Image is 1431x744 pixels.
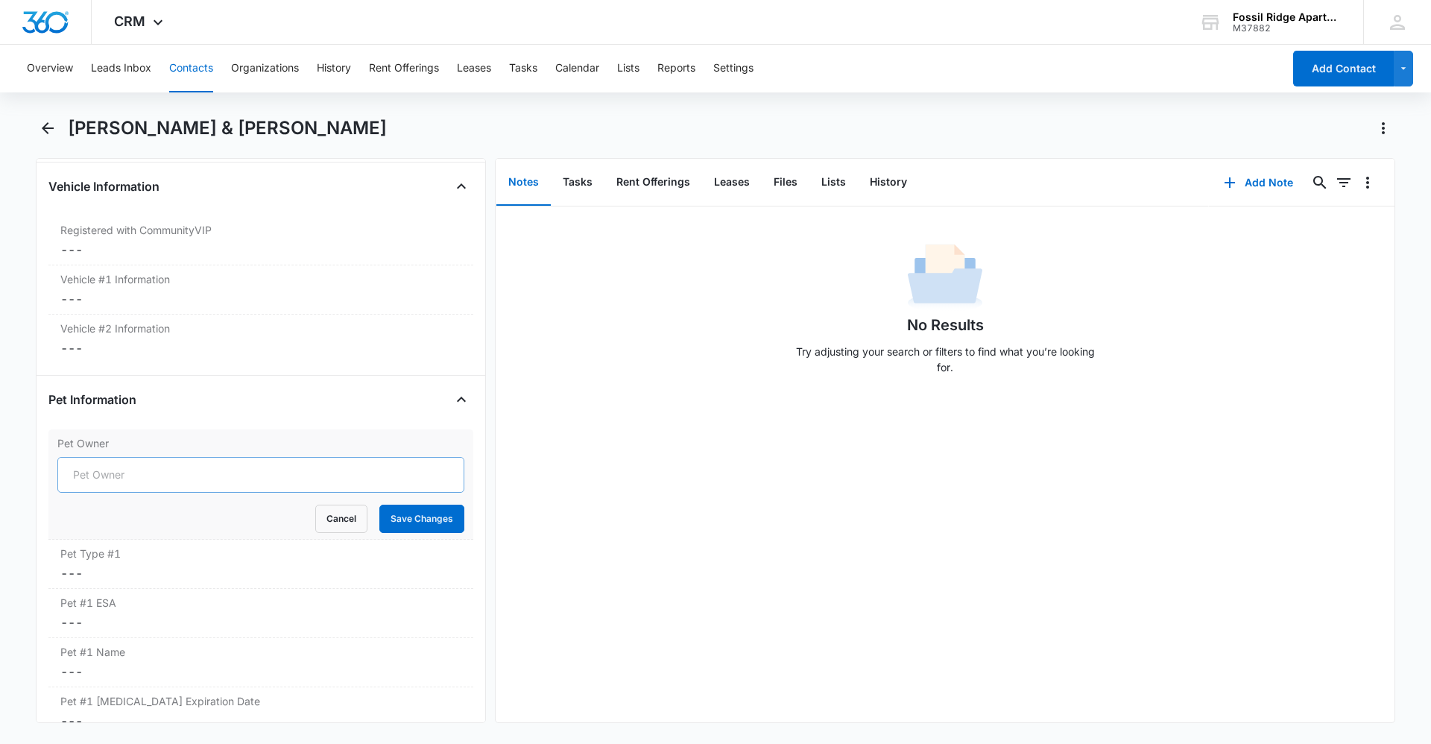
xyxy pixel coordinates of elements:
[68,117,387,139] h1: [PERSON_NAME] & [PERSON_NAME]
[858,160,919,206] button: History
[60,321,461,336] label: Vehicle #2 Information
[60,712,461,730] dd: ---
[60,564,461,582] dd: ---
[449,388,473,412] button: Close
[60,663,461,681] dd: ---
[48,177,159,195] h4: Vehicle Information
[908,239,982,314] img: No Data
[60,271,461,287] label: Vehicle #1 Information
[555,45,599,92] button: Calendar
[604,160,702,206] button: Rent Offerings
[809,160,858,206] button: Lists
[231,45,299,92] button: Organizations
[702,160,762,206] button: Leases
[551,160,604,206] button: Tasks
[48,391,136,409] h4: Pet Information
[60,241,461,259] dd: ---
[1233,11,1342,23] div: account name
[315,505,367,533] button: Cancel
[57,457,464,493] input: Pet Owner
[114,13,145,29] span: CRM
[60,339,461,357] dd: ---
[617,45,639,92] button: Lists
[1356,171,1380,195] button: Overflow Menu
[1233,23,1342,34] div: account id
[449,174,473,198] button: Close
[60,222,461,238] label: Registered with CommunityVIP
[36,116,59,140] button: Back
[48,315,473,363] div: Vehicle #2 Information---
[713,45,754,92] button: Settings
[1308,171,1332,195] button: Search...
[657,45,695,92] button: Reports
[60,693,461,709] label: Pet #1 [MEDICAL_DATA] Expiration Date
[789,344,1102,375] p: Try adjusting your search or filters to find what you’re looking for.
[496,160,551,206] button: Notes
[457,45,491,92] button: Leases
[60,290,461,308] dd: ---
[762,160,809,206] button: Files
[48,540,473,589] div: Pet Type #1---
[48,265,473,315] div: Vehicle #1 Information---
[48,216,473,265] div: Registered with CommunityVIP---
[169,45,213,92] button: Contacts
[91,45,151,92] button: Leads Inbox
[1293,51,1394,86] button: Add Contact
[1332,171,1356,195] button: Filters
[379,505,464,533] button: Save Changes
[1209,165,1308,201] button: Add Note
[369,45,439,92] button: Rent Offerings
[907,314,984,336] h1: No Results
[27,45,73,92] button: Overview
[60,644,461,660] label: Pet #1 Name
[48,589,473,638] div: Pet #1 ESA---
[60,595,461,611] label: Pet #1 ESA
[509,45,537,92] button: Tasks
[60,614,461,631] dd: ---
[57,435,464,451] label: Pet Owner
[60,546,461,561] label: Pet Type #1
[317,45,351,92] button: History
[48,687,473,737] div: Pet #1 [MEDICAL_DATA] Expiration Date---
[1371,116,1395,140] button: Actions
[48,638,473,687] div: Pet #1 Name---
